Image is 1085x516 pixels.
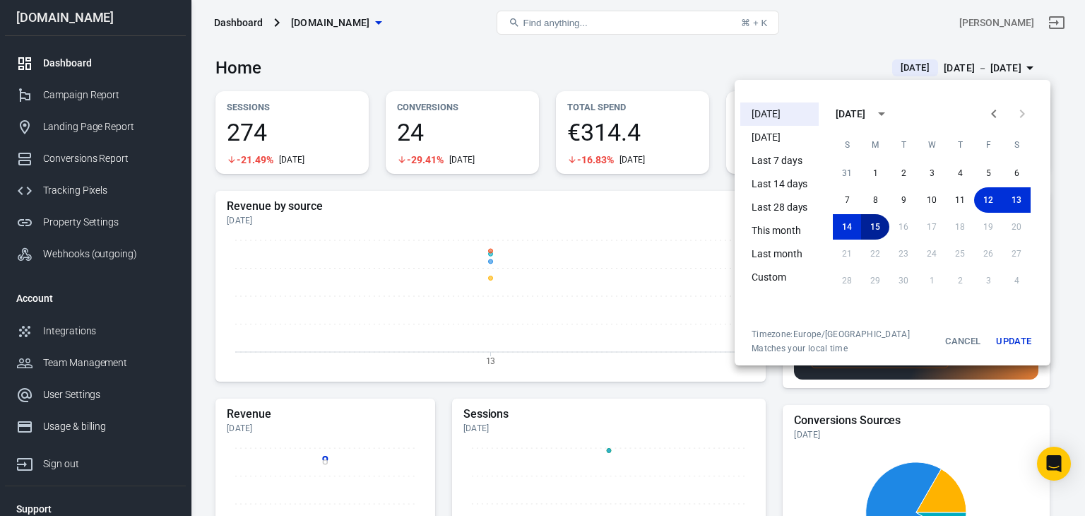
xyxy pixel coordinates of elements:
[833,187,861,213] button: 7
[991,329,1036,354] button: Update
[836,107,865,122] div: [DATE]
[833,214,861,240] button: 14
[1002,160,1031,186] button: 6
[918,160,946,186] button: 3
[919,131,944,159] span: Wednesday
[1037,447,1071,481] div: Open Intercom Messenger
[870,102,894,126] button: calendar view is open, switch to year view
[891,131,916,159] span: Tuesday
[740,196,819,219] li: Last 28 days
[918,187,946,213] button: 10
[740,149,819,172] li: Last 7 days
[861,160,889,186] button: 1
[947,131,973,159] span: Thursday
[740,126,819,149] li: [DATE]
[862,131,888,159] span: Monday
[752,343,910,354] span: Matches your local time
[946,160,974,186] button: 4
[974,160,1002,186] button: 5
[740,172,819,196] li: Last 14 days
[861,187,889,213] button: 8
[752,329,910,340] div: Timezone: Europe/[GEOGRAPHIC_DATA]
[889,187,918,213] button: 9
[946,187,974,213] button: 11
[740,266,819,289] li: Custom
[980,100,1008,128] button: Previous month
[861,214,889,240] button: 15
[976,131,1001,159] span: Friday
[833,160,861,186] button: 31
[834,131,860,159] span: Sunday
[740,219,819,242] li: This month
[940,329,985,354] button: Cancel
[740,102,819,126] li: [DATE]
[974,187,1002,213] button: 12
[740,242,819,266] li: Last month
[1004,131,1029,159] span: Saturday
[889,160,918,186] button: 2
[1002,187,1031,213] button: 13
